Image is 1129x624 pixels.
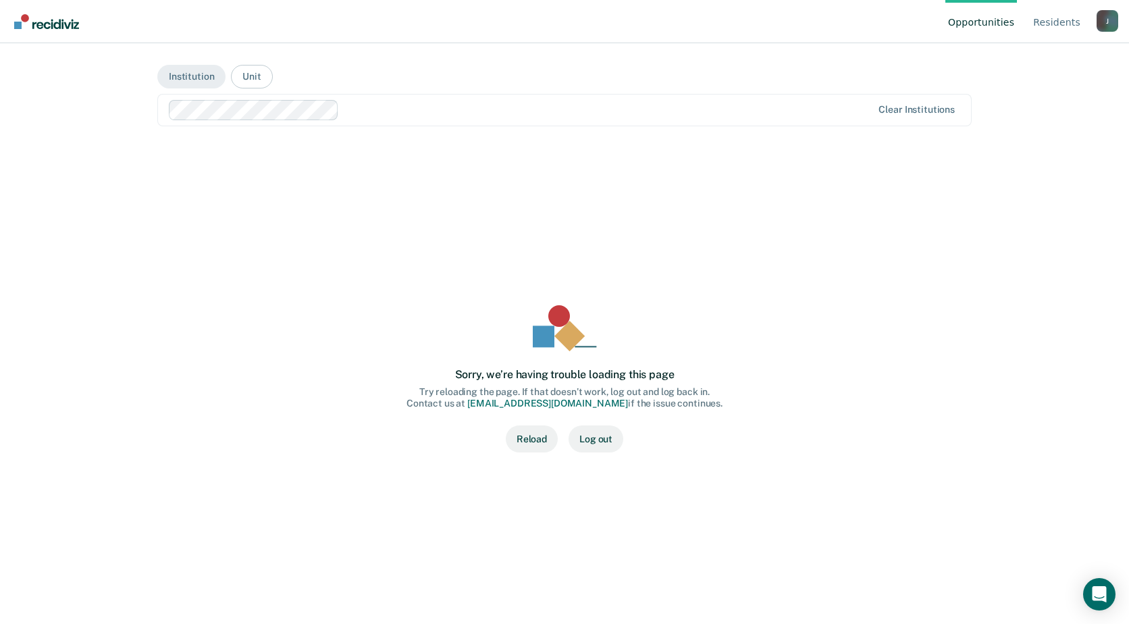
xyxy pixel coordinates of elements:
[157,65,226,88] button: Institution
[1097,10,1118,32] div: J
[569,425,623,452] button: Log out
[455,368,675,381] div: Sorry, we’re having trouble loading this page
[406,386,723,409] div: Try reloading the page. If that doesn’t work, log out and log back in. Contact us at if the issue...
[1097,10,1118,32] button: Profile dropdown button
[14,14,79,29] img: Recidiviz
[467,398,628,409] a: [EMAIL_ADDRESS][DOMAIN_NAME]
[1083,578,1115,610] div: Open Intercom Messenger
[231,65,272,88] button: Unit
[506,425,558,452] button: Reload
[878,104,955,115] div: Clear institutions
